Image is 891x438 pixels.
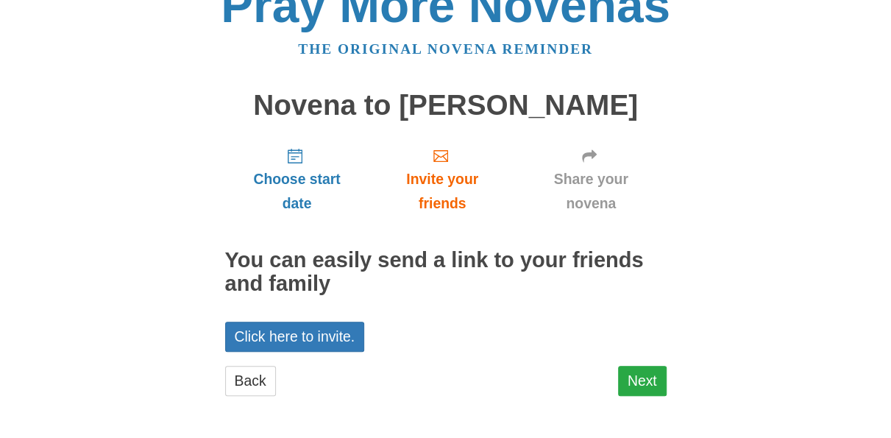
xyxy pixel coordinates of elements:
[298,41,593,57] a: The original novena reminder
[618,366,667,396] a: Next
[225,366,276,396] a: Back
[240,167,355,216] span: Choose start date
[225,90,667,121] h1: Novena to [PERSON_NAME]
[530,167,652,216] span: Share your novena
[225,135,369,223] a: Choose start date
[383,167,500,216] span: Invite your friends
[225,249,667,296] h2: You can easily send a link to your friends and family
[225,322,365,352] a: Click here to invite.
[516,135,667,223] a: Share your novena
[369,135,515,223] a: Invite your friends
